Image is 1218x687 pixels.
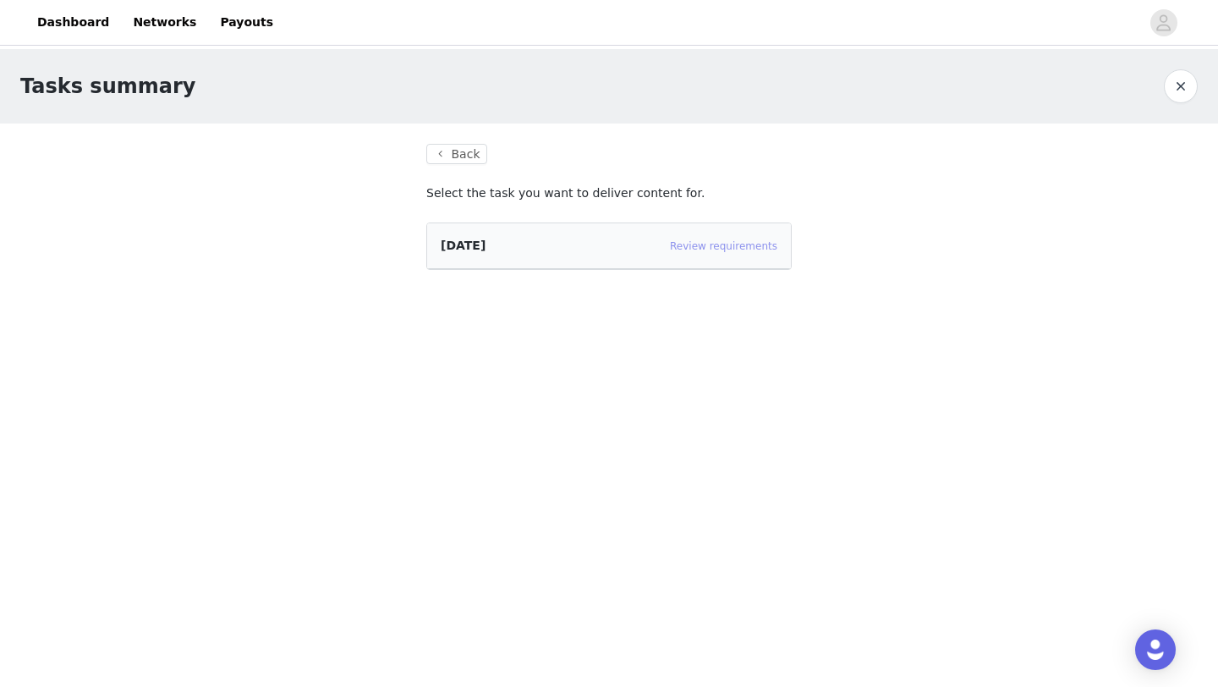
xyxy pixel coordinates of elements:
a: Review requirements [670,240,777,252]
h1: Tasks summary [20,71,195,102]
a: Dashboard [27,3,119,41]
span: [DATE] [441,239,486,252]
div: Open Intercom Messenger [1135,629,1176,670]
button: Back [426,144,487,164]
a: Payouts [210,3,283,41]
p: Select the task you want to deliver content for. [426,184,792,202]
div: avatar [1155,9,1171,36]
a: Networks [123,3,206,41]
